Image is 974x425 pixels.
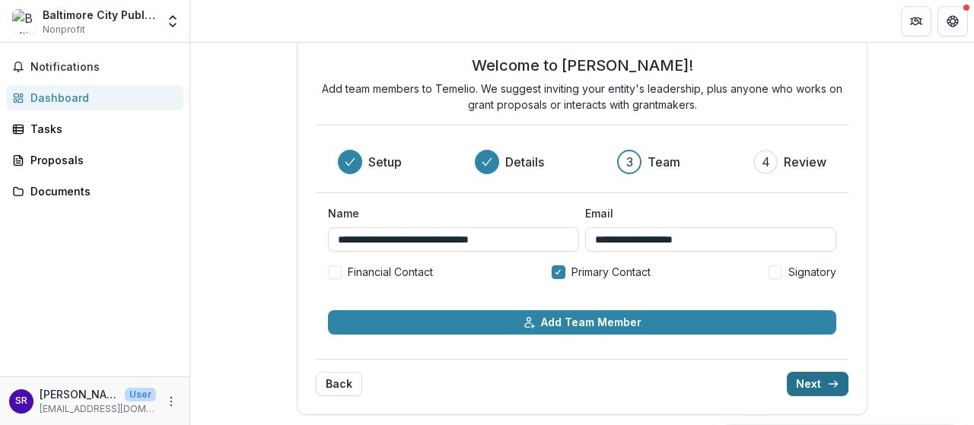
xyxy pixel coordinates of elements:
span: Primary Contact [571,264,651,280]
a: Tasks [6,116,183,141]
p: Add team members to Temelio. We suggest inviting your entity's leadership, plus anyone who works ... [316,81,848,113]
h3: Team [648,153,680,171]
button: Next [787,372,848,396]
button: More [162,392,180,411]
p: [EMAIL_ADDRESS][DOMAIN_NAME] [40,402,156,416]
button: Add Team Member [328,310,836,335]
a: Dashboard [6,85,183,110]
div: Safonya Ray [15,396,27,406]
img: Baltimore City Public Schools [12,9,37,33]
button: Get Help [937,6,968,36]
div: 3 [626,153,633,171]
button: Notifications [6,55,183,79]
h3: Setup [368,153,402,171]
h3: Details [505,153,544,171]
span: Nonprofit [43,23,85,36]
p: User [125,388,156,401]
div: Dashboard [30,90,171,106]
div: Documents [30,183,171,199]
h3: Review [784,153,826,171]
div: Progress [338,150,826,174]
span: Notifications [30,61,177,74]
div: Baltimore City Public Schools [43,7,156,23]
div: Proposals [30,152,171,168]
a: Documents [6,179,183,204]
button: Open entity switcher [162,6,183,36]
button: Partners [901,6,931,36]
a: Proposals [6,147,183,173]
div: 4 [762,153,770,171]
span: Financial Contact [348,264,433,280]
div: Tasks [30,121,171,137]
label: Name [328,205,570,221]
p: [PERSON_NAME] [40,386,119,402]
h2: Welcome to [PERSON_NAME]! [472,56,693,75]
button: Back [316,372,362,396]
span: Signatory [788,264,836,280]
label: Email [585,205,827,221]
